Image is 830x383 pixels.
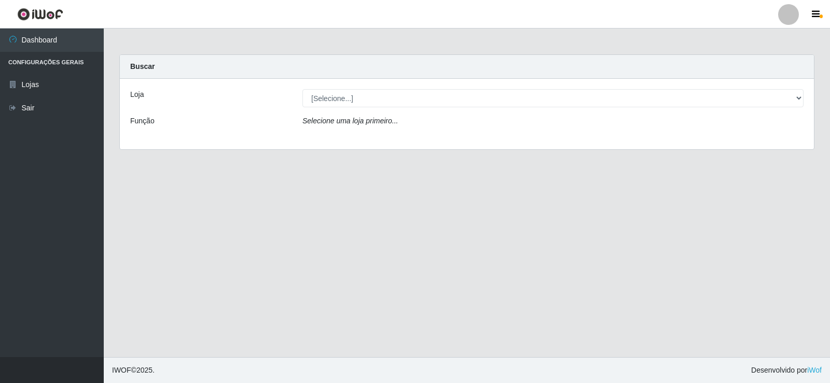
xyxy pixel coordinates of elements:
[751,365,822,376] span: Desenvolvido por
[112,365,155,376] span: © 2025 .
[130,62,155,70] strong: Buscar
[302,117,398,125] i: Selecione uma loja primeiro...
[130,89,144,100] label: Loja
[130,116,155,126] label: Função
[112,366,131,374] span: IWOF
[17,8,63,21] img: CoreUI Logo
[807,366,822,374] a: iWof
